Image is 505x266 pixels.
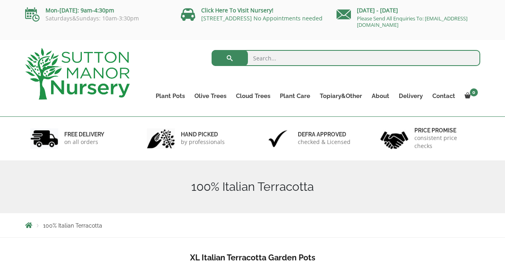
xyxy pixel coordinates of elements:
[25,222,480,228] nav: Breadcrumbs
[460,90,480,102] a: 0
[64,131,104,138] h6: FREE DELIVERY
[298,138,351,146] p: checked & Licensed
[212,50,480,66] input: Search...
[315,90,367,102] a: Topiary&Other
[64,138,104,146] p: on all orders
[181,131,225,138] h6: hand picked
[151,90,190,102] a: Plant Pots
[337,6,480,15] p: [DATE] - [DATE]
[201,14,323,22] a: [STREET_ADDRESS] No Appointments needed
[414,134,475,150] p: consistent price checks
[470,88,478,96] span: 0
[25,180,480,194] h1: 100% Italian Terracotta
[25,15,169,22] p: Saturdays&Sundays: 10am-3:30pm
[181,138,225,146] p: by professionals
[367,90,394,102] a: About
[25,6,169,15] p: Mon-[DATE]: 9am-4:30pm
[201,6,273,14] a: Click Here To Visit Nursery!
[298,131,351,138] h6: Defra approved
[147,128,175,149] img: 2.jpg
[264,128,292,149] img: 3.jpg
[414,127,475,134] h6: Price promise
[30,128,58,149] img: 1.jpg
[275,90,315,102] a: Plant Care
[43,222,102,229] span: 100% Italian Terracotta
[25,48,130,100] img: logo
[428,90,460,102] a: Contact
[357,15,467,28] a: Please Send All Enquiries To: [EMAIL_ADDRESS][DOMAIN_NAME]
[394,90,428,102] a: Delivery
[380,126,408,151] img: 4.jpg
[190,253,315,262] b: XL Italian Terracotta Garden Pots
[231,90,275,102] a: Cloud Trees
[190,90,231,102] a: Olive Trees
